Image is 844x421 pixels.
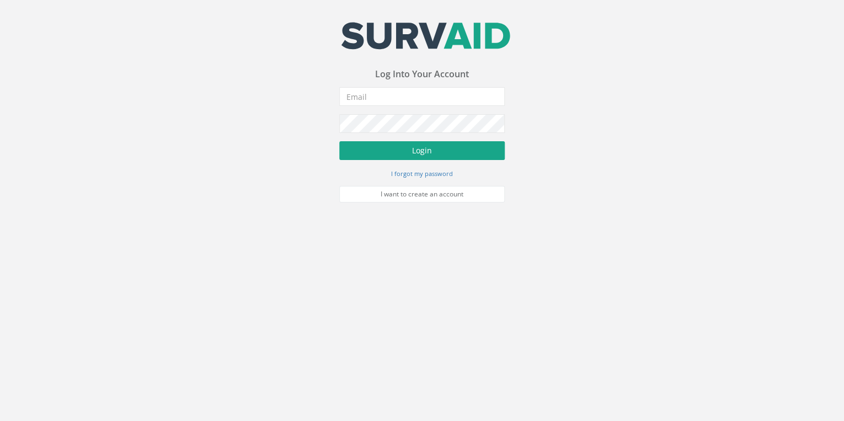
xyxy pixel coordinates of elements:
h3: Log Into Your Account [339,70,505,79]
a: I forgot my password [391,168,453,178]
small: I forgot my password [391,169,453,178]
a: I want to create an account [339,186,505,202]
button: Login [339,141,505,160]
input: Email [339,87,505,106]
